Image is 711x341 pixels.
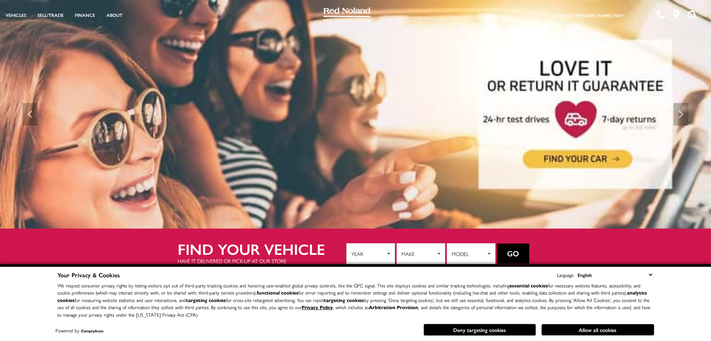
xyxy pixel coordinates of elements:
span: Year [351,248,385,259]
div: Language: [557,272,574,277]
span: Model [452,248,486,259]
button: Open the search field [685,0,700,30]
strong: targeting cookies [186,296,226,304]
strong: functional cookies [257,289,298,296]
strong: Arbitration Provision [369,304,418,311]
a: ComplyAuto [81,328,103,334]
div: Previous [22,103,37,126]
p: Have it delivered or pick-up at our store [178,257,346,265]
img: Red Noland Pre-Owned [323,7,371,22]
div: Powered by [55,328,103,333]
button: Allow all cookies [542,324,654,335]
button: Deny targeting cookies [424,324,536,336]
select: Language Select [576,271,654,279]
div: Next [674,103,689,126]
a: The Red [PERSON_NAME] Way [555,12,624,19]
button: Make [397,243,445,264]
button: Model [447,243,495,264]
span: Make [401,248,436,259]
p: We respect consumer privacy rights by letting visitors opt out of third-party tracking cookies an... [57,282,654,319]
button: Year [346,243,395,264]
h2: Find your vehicle [178,241,346,257]
a: Red Noland Pre-Owned [323,10,371,18]
a: Privacy Policy [302,304,333,311]
button: Go [497,244,529,264]
strong: essential cookies [509,282,548,289]
span: Your Privacy & Cookies [57,271,120,279]
strong: analytics cookies [57,289,647,304]
strong: targeting cookies [324,296,364,304]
